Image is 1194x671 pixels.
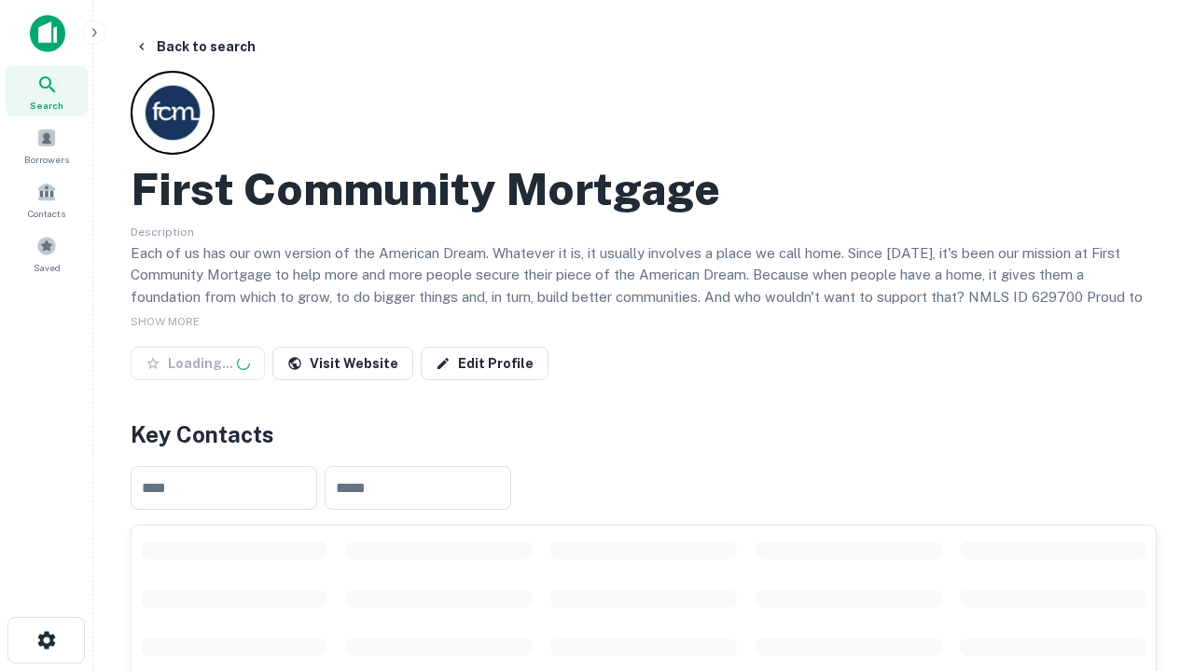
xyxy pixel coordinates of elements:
span: Saved [34,260,61,275]
a: Search [6,66,88,116]
a: Contacts [6,174,88,225]
span: Borrowers [24,152,69,167]
a: Visit Website [272,347,413,380]
span: Search [30,98,63,113]
p: Each of us has our own version of the American Dream. Whatever it is, it usually involves a place... [131,242,1157,330]
a: Borrowers [6,120,88,171]
span: Description [131,226,194,239]
a: Saved [6,228,88,279]
span: Contacts [28,206,65,221]
img: capitalize-icon.png [30,15,65,52]
span: SHOW MORE [131,315,200,328]
button: Back to search [127,30,263,63]
h4: Key Contacts [131,418,1157,451]
iframe: Chat Widget [1101,522,1194,611]
h2: First Community Mortgage [131,162,720,216]
a: Edit Profile [421,347,548,380]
